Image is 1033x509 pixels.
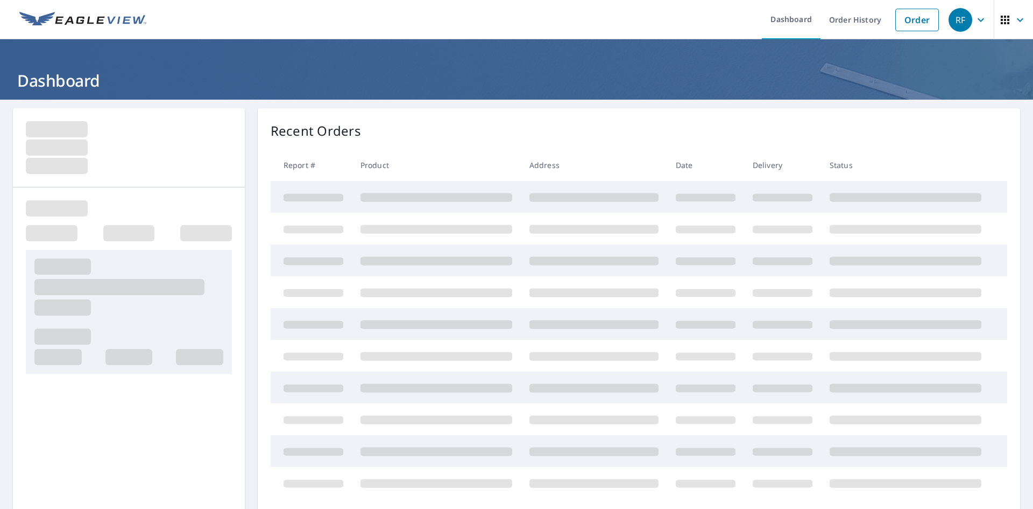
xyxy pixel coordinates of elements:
th: Product [352,149,521,181]
p: Recent Orders [271,121,361,141]
div: RF [949,8,972,32]
a: Order [895,9,939,31]
th: Date [667,149,744,181]
th: Delivery [744,149,821,181]
th: Status [821,149,990,181]
th: Report # [271,149,352,181]
img: EV Logo [19,12,146,28]
h1: Dashboard [13,69,1020,92]
th: Address [521,149,667,181]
